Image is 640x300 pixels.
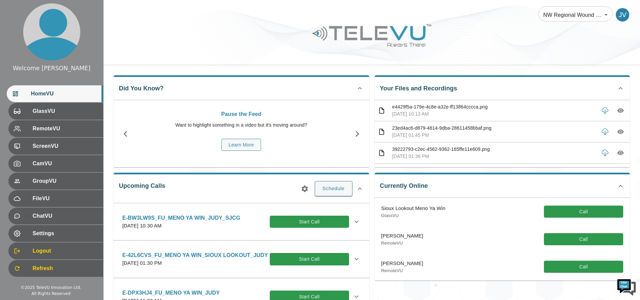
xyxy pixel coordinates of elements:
[221,139,261,151] button: Learn More
[8,190,103,207] div: FileVU
[392,153,596,160] p: [DATE] 01:36 PM
[122,251,268,259] p: E-42L6CVS_FU_MENO YA WIN_SIOUX LOOKOUT_JUDY
[311,22,432,49] img: Logo
[33,125,98,133] span: RemoteVU
[33,160,98,168] span: CamVU
[33,212,98,220] span: ChatVU
[392,103,596,111] p: e4429f5a-179e-4c8e-a32e-ff13864cccca.png
[122,289,220,297] p: E-DPX3HJ4_FU_MENO YA WIN_JUDY
[381,232,423,240] p: [PERSON_NAME]
[117,210,366,234] div: E-BW3LW9S_FU_MENO YA WIN_JUDY_SJCG[DATE] 10:30 AMStart Call
[8,138,103,155] div: ScreenVU
[270,253,349,265] button: Start Call
[544,233,623,246] button: Call
[33,229,98,238] span: Settings
[33,107,98,115] span: GlassVU
[544,261,623,273] button: Call
[8,173,103,189] div: GroupVU
[381,267,423,274] p: RemoteVU
[33,177,98,185] span: GroupVU
[8,260,103,277] div: Refresh
[33,142,98,150] span: ScreenVU
[616,8,629,22] div: JV
[8,120,103,137] div: RemoteVU
[122,214,240,222] p: E-BW3LW9S_FU_MENO YA WIN_JUDY_SJCG
[117,247,366,271] div: E-42L6CVS_FU_MENO YA WIN_SIOUX LOOKOUT_JUDY[DATE] 01:30 PMStart Call
[141,110,342,118] p: Pause the Feed
[381,260,423,267] p: [PERSON_NAME]
[381,212,445,219] p: GlassVU
[31,90,98,98] span: HomeVU
[7,85,103,102] div: HomeVU
[33,195,98,203] span: FileVU
[381,205,445,212] p: Sioux Lookout Meno Ya Win
[8,243,103,259] div: Logout
[539,5,612,24] div: NW Regional Wound Care
[616,276,637,297] img: Chat Widget
[392,125,596,132] p: 23ed4ac6-d879-4614-9dba-28611458bbaf.png
[13,64,90,73] div: Welcome [PERSON_NAME]
[392,132,596,139] p: [DATE] 01:45 PM
[23,3,80,60] img: profile.png
[122,222,240,230] p: [DATE] 10:30 AM
[122,259,268,267] p: [DATE] 01:30 PM
[315,181,352,196] button: Schedule
[8,208,103,224] div: ChatVU
[8,155,103,172] div: CamVU
[392,146,596,153] p: 39222793-c2ec-4562-9362-165ffe11e609.png
[392,167,596,174] p: 6cd51128-0538-444d-9304-82b9afe0eae5.png
[381,240,423,247] p: RemoteVU
[8,225,103,242] div: Settings
[270,216,349,228] button: Start Call
[33,247,98,255] span: Logout
[392,111,596,118] p: [DATE] 10:13 AM
[33,264,98,272] span: Refresh
[141,122,342,129] p: Want to highlight something in a video but it's moving around?
[8,103,103,120] div: GlassVU
[544,206,623,218] button: Call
